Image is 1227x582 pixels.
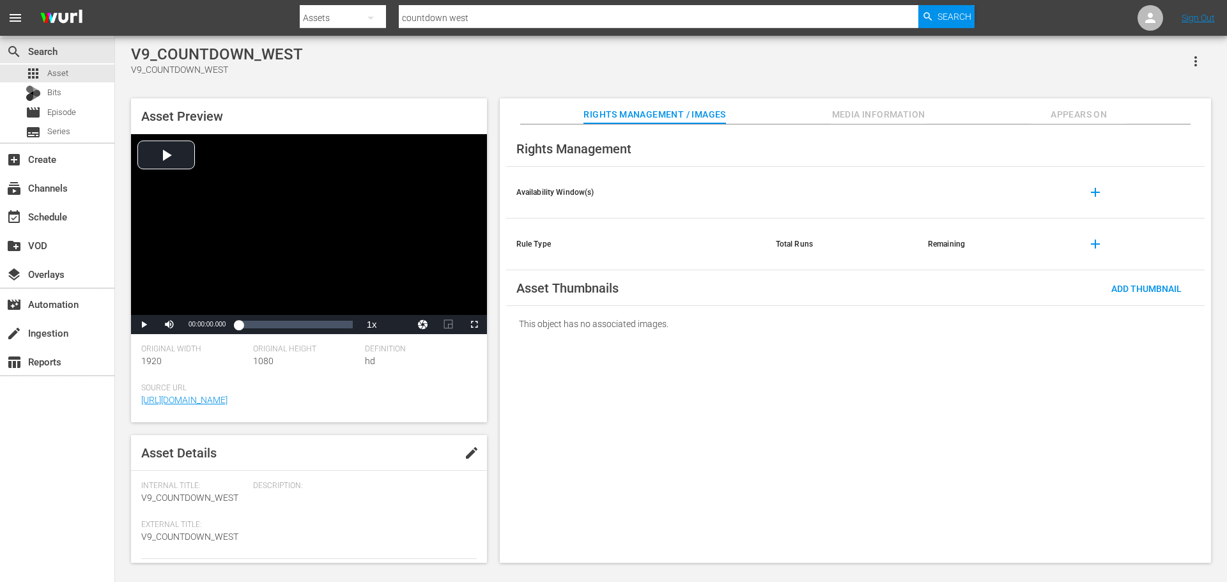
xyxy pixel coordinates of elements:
span: Internal Title: [141,481,247,491]
span: Asset [26,66,41,81]
button: Search [918,5,975,28]
button: Add Thumbnail [1101,277,1192,300]
span: Reports [6,355,22,370]
span: Source Url [141,383,470,394]
span: Rights Management [516,141,631,157]
span: 1920 [141,356,162,366]
button: add [1080,229,1111,259]
span: V9_COUNTDOWN_WEST [141,493,238,503]
span: Search [938,5,971,28]
div: Bits [26,86,41,101]
a: Sign Out [1182,13,1215,23]
div: V9_COUNTDOWN_WEST [131,63,303,77]
span: 1080 [253,356,274,366]
div: V9_COUNTDOWN_WEST [131,45,303,63]
button: Jump To Time [410,315,436,334]
span: Asset [47,67,68,80]
span: Episode [26,105,41,120]
span: add [1088,236,1103,252]
span: Original Height [253,344,359,355]
button: Play [131,315,157,334]
span: VOD [6,238,22,254]
span: hd [365,356,375,366]
span: Asset Thumbnails [516,280,619,296]
a: [URL][DOMAIN_NAME] [141,395,228,405]
span: External Title: [141,520,247,530]
span: Asset Preview [141,109,223,124]
span: Original Width [141,344,247,355]
span: V9_COUNTDOWN_WEST [141,532,238,542]
button: Playback Rate [359,315,385,334]
span: menu [8,10,23,26]
button: Mute [157,315,182,334]
span: Definition [365,344,470,355]
span: Ingestion [6,326,22,341]
span: add [1088,185,1103,200]
button: edit [456,438,487,468]
img: ans4CAIJ8jUAAAAAAAAAAAAAAAAAAAAAAAAgQb4GAAAAAAAAAAAAAAAAAAAAAAAAJMjXAAAAAAAAAAAAAAAAAAAAAAAAgAT5G... [31,3,92,33]
button: add [1080,177,1111,208]
div: This object has no associated images. [506,306,1205,342]
span: Series [47,125,70,138]
div: Progress Bar [238,321,352,328]
button: Fullscreen [461,315,487,334]
span: Schedule [6,210,22,225]
span: Automation [6,297,22,312]
span: Bits [47,86,61,99]
th: Total Runs [766,218,918,270]
th: Rule Type [506,218,766,270]
span: Episode [47,106,76,119]
span: 00:00:00.000 [189,321,226,328]
span: Series [26,125,41,140]
span: Asset Details [141,445,217,461]
span: Rights Management / Images [583,107,725,123]
button: Picture-in-Picture [436,315,461,334]
th: Availability Window(s) [506,167,766,218]
span: Overlays [6,267,22,282]
span: Add Thumbnail [1101,284,1192,294]
span: Channels [6,181,22,196]
div: Video Player [131,134,487,334]
th: Remaining [918,218,1070,270]
span: Media Information [831,107,927,123]
span: edit [464,445,479,461]
span: Create [6,152,22,167]
span: Description: [253,481,470,491]
span: Search [6,44,22,59]
span: Appears On [1031,107,1127,123]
